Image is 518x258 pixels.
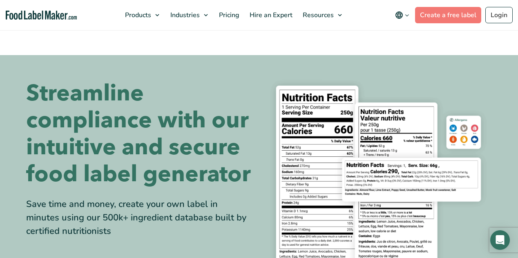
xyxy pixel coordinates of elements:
a: Login [485,7,513,23]
span: Resources [300,11,335,20]
div: Save time and money, create your own label in minutes using our 500k+ ingredient database built b... [26,198,253,238]
div: Open Intercom Messenger [490,230,510,250]
h1: Streamline compliance with our intuitive and secure food label generator [26,80,253,188]
span: Hire an Expert [247,11,293,20]
span: Industries [168,11,201,20]
span: Pricing [217,11,240,20]
span: Products [123,11,152,20]
a: Create a free label [415,7,481,23]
